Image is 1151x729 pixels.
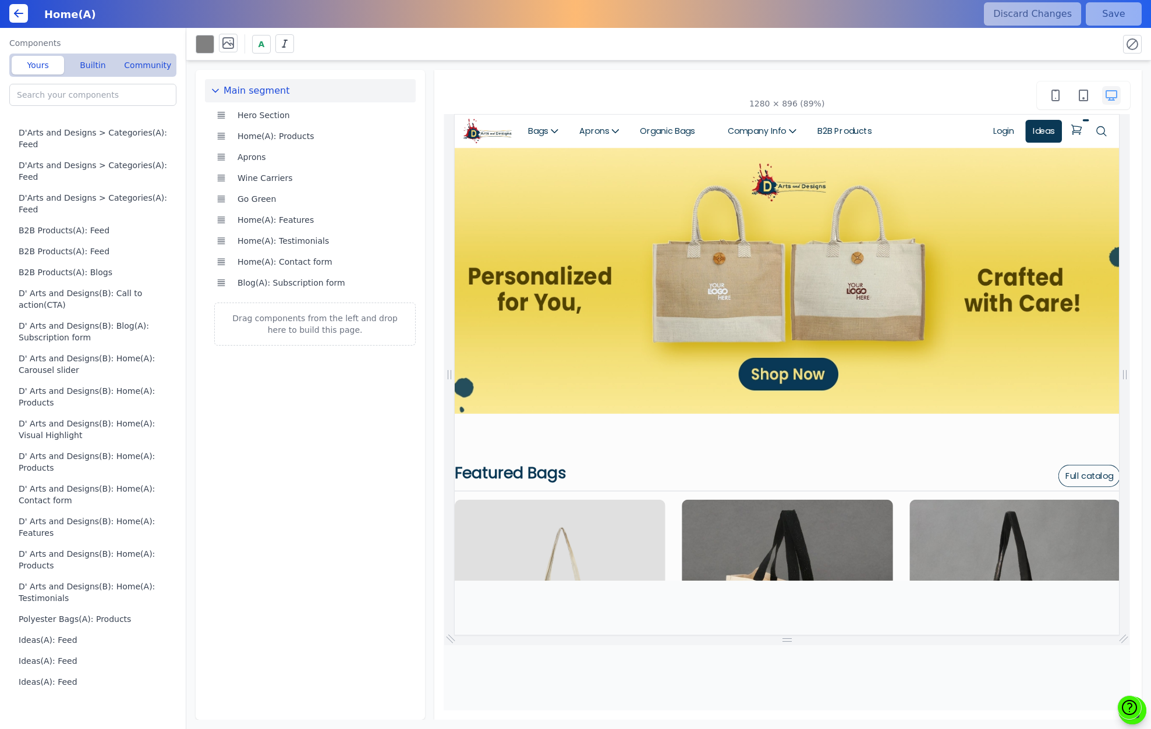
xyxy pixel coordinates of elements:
button: Drag to reorder [214,108,228,122]
img: Black Cotton Tote Bag [509,431,745,667]
button: D' Arts and Designs(B): Home(A): Visual Highlight [9,413,181,446]
button: Blog(A): Subscription form [233,272,406,293]
button: D' Arts and Designs(B): Blog(A): Subscription form [9,315,181,348]
button: Save [1086,2,1142,26]
button: Background image [219,34,238,52]
button: Drag to reorder [214,213,228,227]
a: Full catalog [676,392,745,417]
button: Drag to reorder [214,255,228,269]
button: Background color [196,35,214,54]
button: Drag to reorder [214,276,228,290]
button: Builtin [66,56,119,74]
button: D' Arts and Designs(B): Call to action(CTA) [9,283,181,315]
span: A [258,38,265,50]
button: Main segment [205,79,416,102]
img: Laminated Canvas Bag [254,431,490,667]
button: D' Arts and Designs(B): Home(A): Contact form [9,478,181,511]
a: Black Cotton Tote Bag [509,431,745,706]
button: D' Arts and Designs(B): Home(A): Products [9,446,181,478]
button: Drag to reorder [214,171,228,185]
button: Ideas(A): Feed [9,671,181,692]
button: Tablet [1074,86,1093,105]
button: A [252,35,271,54]
button: D' Arts and Designs(B): Home(A): Products [9,380,181,413]
button: Ideas(A): Feed [9,650,181,671]
p: Drag components from the left and drop here to build this page. [224,312,406,336]
button: D'Arts and Designs > Categories(A): Feed [9,187,181,220]
button: Home(A): Products [233,126,406,147]
button: Italics [275,34,294,53]
button: B2B Products(A): Blogs [9,262,181,283]
button: Drag to reorder [214,150,228,164]
button: D' Arts and Designs(B): Home(A): Carousel slider [9,348,181,380]
button: Go Green [233,189,406,209]
a: Ideas [639,6,680,31]
button: Home(A): Contact form [233,251,406,272]
a: Laminated Canvas Bag [254,431,490,706]
button: Hero Section [233,105,406,126]
button: B2B Products(A): Feed [9,220,181,241]
button: Drag to reorder [214,129,228,143]
button: Polyester Bags(A): Products [9,609,181,630]
label: Components [9,37,176,49]
button: B2B Products(A): Feed [9,241,181,262]
div: 1280 × 896 (89%) [749,98,824,109]
button: Yours [12,56,64,74]
button: Drag to reorder [214,192,228,206]
button: Aprons [233,147,406,168]
button: Community [122,56,174,74]
button: Desktop [1102,86,1121,105]
button: Wine Carriers [233,168,406,189]
button: D' Arts and Designs(B): Home(A): Products [9,543,181,576]
button: Ideas(A): Feed [9,630,181,650]
button: D'Arts and Designs > Categories(A): Feed [9,155,181,187]
button: D' Arts and Designs(B): Home(A): Testimonials [9,576,181,609]
span: Main segment [224,84,289,98]
iframe: Preview [455,115,1120,580]
button: Drag to reorder [214,234,228,248]
button: Reset all styles [1123,35,1142,54]
button: Home(A): Features [233,209,406,230]
input: Search your components [9,84,176,106]
button: Discard Changes [984,2,1081,26]
button: Home(A): Testimonials [233,230,406,251]
button: Mobile [1046,86,1065,105]
button: D' Arts and Designs(B): Home(A): Features [9,511,181,543]
button: D'Arts and Designs > Categories(A): Feed [9,122,181,155]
